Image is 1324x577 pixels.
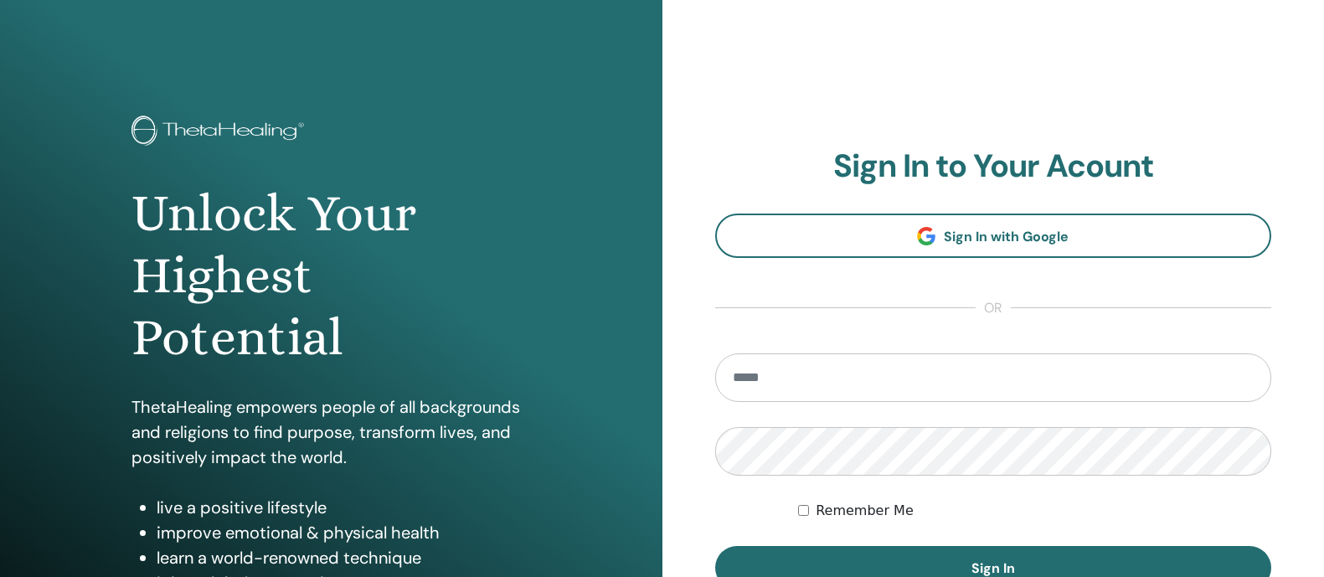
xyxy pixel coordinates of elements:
[131,183,531,369] h1: Unlock Your Highest Potential
[798,501,1271,521] div: Keep me authenticated indefinitely or until I manually logout
[157,495,531,520] li: live a positive lifestyle
[131,394,531,470] p: ThetaHealing empowers people of all backgrounds and religions to find purpose, transform lives, a...
[157,545,531,570] li: learn a world-renowned technique
[976,298,1011,318] span: or
[715,214,1272,258] a: Sign In with Google
[715,147,1272,186] h2: Sign In to Your Acount
[157,520,531,545] li: improve emotional & physical health
[816,501,914,521] label: Remember Me
[944,228,1069,245] span: Sign In with Google
[971,559,1015,577] span: Sign In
